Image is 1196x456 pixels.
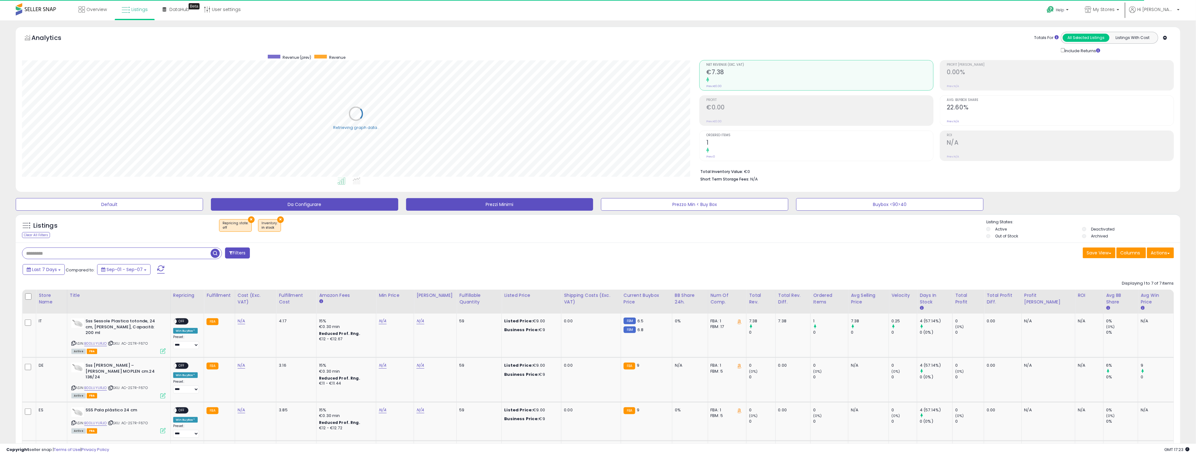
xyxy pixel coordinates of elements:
h5: Listings [33,221,58,230]
div: BB Share 24h. [675,292,705,305]
small: FBA [624,363,635,370]
span: Net Revenue (Exc. VAT) [706,63,933,67]
div: 0 [813,330,848,335]
h2: 22.60% [947,104,1174,112]
a: B00LUYURJO [84,385,107,391]
span: 6.8 [637,327,643,333]
b: Listed Price: [504,362,533,368]
div: Profit [PERSON_NAME] [1024,292,1072,305]
span: | SKU: AC-2S7R-F67O [108,385,148,390]
b: Business Price: [504,371,539,377]
span: 9 [637,362,639,368]
a: N/A [379,318,386,324]
div: N/A [851,363,884,368]
div: €9.00 [504,407,556,413]
div: 0% [1106,407,1138,413]
div: Days In Stock [920,292,950,305]
div: €9.00 [504,318,556,324]
div: 3.85 [279,407,311,413]
h5: Analytics [31,33,74,44]
div: 0 [813,374,848,380]
small: (0%) [891,413,900,418]
div: 0.00 [778,407,806,413]
div: N/A [1078,363,1099,368]
span: Sep-01 - Sep-07 [107,266,143,273]
div: Win BuyBox * [173,417,198,423]
div: 0.00 [987,318,1017,324]
div: 0% [1106,374,1138,380]
h2: €0.00 [706,104,933,112]
div: 0 [1141,374,1174,380]
div: Win BuyBox * [173,372,198,378]
small: (0%) [955,369,964,374]
div: 0 [813,407,848,413]
button: × [277,216,284,223]
div: 0 [891,419,917,424]
span: Inventory : [262,221,278,230]
div: N/A [1024,363,1070,368]
div: 0 (0%) [920,374,952,380]
div: €12 - €12.72 [319,425,371,431]
a: N/A [238,407,245,413]
div: €12 - €12.67 [319,336,371,342]
img: 31xDil8HU3L._SL40_.jpg [71,407,84,417]
h2: 1 [706,139,933,147]
small: FBM [624,318,636,324]
div: Repricing [173,292,201,299]
span: OFF [177,363,187,369]
div: Win BuyBox * [173,328,198,334]
div: 4 (57.14%) [920,407,952,413]
div: Total Rev. Diff. [778,292,808,305]
a: N/A [416,362,424,369]
small: Avg BB Share. [1106,305,1110,311]
small: (0%) [813,413,822,418]
small: (0%) [891,369,900,374]
div: ASIN: [71,407,166,433]
div: Store Name [39,292,64,305]
b: Business Price: [504,327,539,333]
small: FBA [207,363,218,370]
label: Deactivated [1091,226,1115,232]
small: (0%) [955,413,964,418]
div: Min Price [379,292,411,299]
div: 0% [1106,318,1138,324]
div: €9.00 [504,363,556,368]
h2: 0.00% [947,69,1174,77]
div: Shipping Costs (Exc. VAT) [564,292,618,305]
a: Terms of Use [54,447,80,453]
span: Help [1056,7,1064,13]
div: 0% [675,318,703,324]
div: N/A [1024,318,1070,324]
small: (0%) [1106,413,1115,418]
span: My Stores [1093,6,1115,13]
small: Prev: N/A [947,84,959,88]
div: 9 [1141,363,1174,368]
div: Clear All Filters [22,232,50,238]
a: B00LUYURJO [84,420,107,426]
div: IT [39,318,62,324]
div: 0 (0%) [920,419,952,424]
a: N/A [416,318,424,324]
small: (0%) [813,369,822,374]
button: Save View [1083,247,1116,258]
strong: Copyright [6,447,29,453]
div: 59 [459,363,497,368]
button: Default [16,198,203,211]
span: 2025-09-15 17:23 GMT [1165,447,1190,453]
span: Profit [706,98,933,102]
div: FBA: 1 [711,407,742,413]
div: 0 [955,374,984,380]
div: N/A [1141,318,1169,324]
b: SSS Pala plástico 24 cm [85,407,162,415]
span: OFF [177,408,187,413]
small: FBA [624,407,635,414]
b: Reduced Prof. Rng. [319,331,360,336]
span: FBA [87,393,97,398]
small: Days In Stock. [920,305,923,311]
div: €9 [504,372,556,377]
span: Listings [131,6,148,13]
div: 0 [749,363,775,368]
span: Avg. Buybox Share [947,98,1174,102]
div: 3.16 [279,363,311,368]
img: 31xDil8HU3L._SL40_.jpg [71,318,84,328]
